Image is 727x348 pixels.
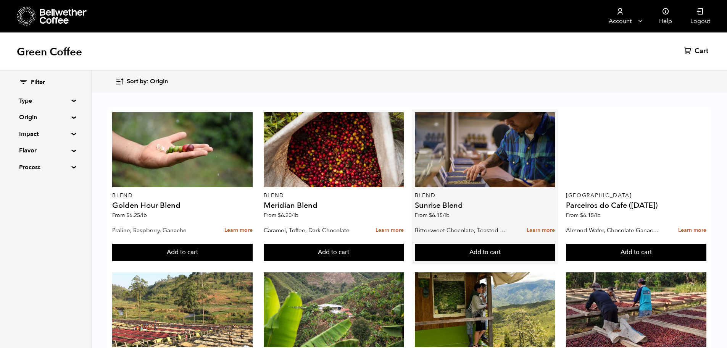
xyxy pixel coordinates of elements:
[17,45,82,59] h1: Green Coffee
[278,212,298,219] bdi: 6.20
[527,222,555,239] a: Learn more
[684,47,710,56] a: Cart
[224,222,253,239] a: Learn more
[566,212,601,219] span: From
[264,212,298,219] span: From
[415,193,555,198] p: Blend
[415,212,450,219] span: From
[376,222,404,239] a: Learn more
[695,47,708,56] span: Cart
[19,146,72,155] summary: Flavor
[566,193,706,198] p: [GEOGRAPHIC_DATA]
[292,212,298,219] span: /lb
[112,202,253,209] h4: Golden Hour Blend
[126,212,147,219] bdi: 6.25
[566,244,706,261] button: Add to cart
[566,202,706,209] h4: Parceiros do Cafe ([DATE])
[264,193,404,198] p: Blend
[415,225,510,236] p: Bittersweet Chocolate, Toasted Marshmallow, Candied Orange, Praline
[264,244,404,261] button: Add to cart
[19,113,72,122] summary: Origin
[278,212,281,219] span: $
[127,78,168,86] span: Sort by: Origin
[264,225,359,236] p: Caramel, Toffee, Dark Chocolate
[429,212,432,219] span: $
[429,212,450,219] bdi: 6.15
[112,193,253,198] p: Blend
[112,212,147,219] span: From
[580,212,601,219] bdi: 6.15
[31,78,45,87] span: Filter
[115,73,168,91] button: Sort by: Origin
[112,244,253,261] button: Add to cart
[19,163,72,172] summary: Process
[594,212,601,219] span: /lb
[19,129,72,139] summary: Impact
[140,212,147,219] span: /lb
[580,212,583,219] span: $
[264,202,404,209] h4: Meridian Blend
[415,244,555,261] button: Add to cart
[443,212,450,219] span: /lb
[19,96,72,105] summary: Type
[112,225,208,236] p: Praline, Raspberry, Ganache
[415,202,555,209] h4: Sunrise Blend
[566,225,661,236] p: Almond Wafer, Chocolate Ganache, Bing Cherry
[678,222,706,239] a: Learn more
[126,212,129,219] span: $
